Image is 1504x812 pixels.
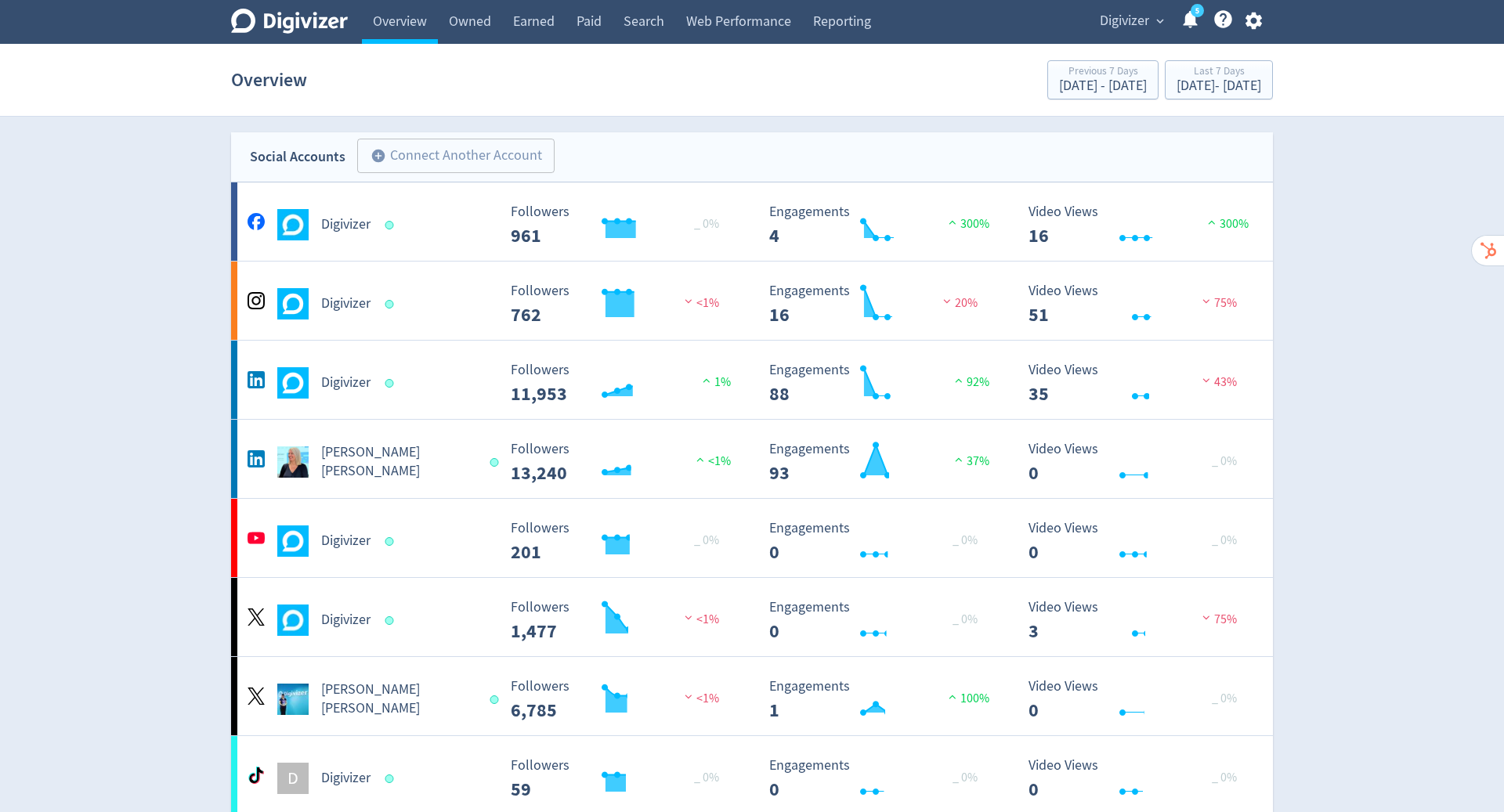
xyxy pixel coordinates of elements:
[371,148,386,164] span: add_circle
[761,283,996,325] svg: Engagements 16
[277,367,309,399] img: Digivizer undefined
[277,763,309,794] div: D
[681,295,719,311] span: <1%
[321,532,371,550] h5: Digivizer
[1047,60,1159,99] button: Previous 7 Days[DATE] - [DATE]
[231,262,1273,340] a: Digivizer undefinedDigivizer Followers 762 Followers 762 <1% Engagements 16 Engagements 16 20% Vi...
[951,453,967,465] img: positive-performance.svg
[681,612,719,627] span: <1%
[503,521,738,562] svg: Followers 201
[385,537,399,546] span: Data last synced: 8 Oct 2025, 6:02pm (AEDT)
[321,374,371,392] h5: Digivizer
[1212,453,1237,469] span: _ 0%
[699,374,714,386] img: positive-performance.svg
[1198,295,1237,311] span: 75%
[1198,374,1237,390] span: 43%
[321,215,371,234] h5: Digivizer
[1198,374,1214,386] img: negative-performance.svg
[277,604,309,636] img: Digivizer undefined
[503,758,738,799] svg: Followers 59
[277,288,309,319] img: Digivizer undefined
[321,769,371,788] h5: Digivizer
[692,453,731,469] span: <1%
[939,295,955,307] img: negative-performance.svg
[1198,612,1237,627] span: 75%
[951,453,989,469] span: 37%
[1021,204,1256,246] svg: Video Views 16
[953,612,978,627] span: _ 0%
[761,758,996,799] svg: Engagements 0
[945,691,960,702] img: positive-performance.svg
[1021,758,1256,799] svg: Video Views 0
[231,657,1273,735] a: Emma Lo Russo undefined[PERSON_NAME] [PERSON_NAME] Followers 6,785 Followers 6,785 <1% Engagement...
[1165,60,1273,99] button: Last 7 Days[DATE]- [DATE]
[231,420,1273,498] a: Emma Lo Russo undefined[PERSON_NAME] [PERSON_NAME] Followers 13,240 Followers 13,240 <1% Engageme...
[1204,216,1220,228] img: positive-performance.svg
[694,770,719,785] span: _ 0%
[1198,612,1214,623] img: negative-performance.svg
[503,600,738,641] svg: Followers 1,477
[385,774,399,783] span: Data last synced: 8 Oct 2025, 11:02pm (AEDT)
[385,300,399,309] span: Data last synced: 9 Oct 2025, 12:02am (AEDT)
[1100,9,1149,34] span: Digivizer
[250,146,345,168] div: Social Accounts
[277,446,309,478] img: Emma Lo Russo undefined
[321,611,371,630] h5: Digivizer
[231,341,1273,419] a: Digivizer undefinedDigivizer Followers 11,953 Followers 11,953 1% Engagements 88 Engagements 88 9...
[681,691,719,706] span: <1%
[231,499,1273,577] a: Digivizer undefinedDigivizer Followers 201 Followers 201 _ 0% Engagements 0 Engagements 0 _ 0% Vi...
[694,532,719,548] span: _ 0%
[1021,521,1256,562] svg: Video Views 0
[681,295,696,307] img: negative-performance.svg
[1204,216,1249,232] span: 300%
[1021,679,1256,720] svg: Video Views 0
[345,141,555,173] a: Connect Another Account
[951,374,967,386] img: positive-performance.svg
[761,204,996,246] svg: Engagements 4
[503,283,738,325] svg: Followers 762
[1021,442,1256,483] svg: Video Views 0
[681,612,696,623] img: negative-performance.svg
[503,363,738,404] svg: Followers 11,953
[761,363,996,404] svg: Engagements 88
[681,691,696,702] img: negative-performance.svg
[357,139,555,173] button: Connect Another Account
[692,453,708,465] img: positive-performance.svg
[1059,66,1147,79] div: Previous 7 Days
[1021,600,1256,641] svg: Video Views 3
[761,442,996,483] svg: Engagements 93
[953,532,978,548] span: _ 0%
[503,679,738,720] svg: Followers 6,785
[490,695,503,704] span: Data last synced: 8 Oct 2025, 11:02pm (AEDT)
[1021,363,1256,404] svg: Video Views 35
[1094,9,1168,34] button: Digivizer
[1212,532,1237,548] span: _ 0%
[385,616,399,625] span: Data last synced: 9 Oct 2025, 4:02am (AEDT)
[1191,4,1204,17] a: 5
[321,680,475,718] h5: [PERSON_NAME] [PERSON_NAME]
[945,691,989,706] span: 100%
[321,294,371,313] h5: Digivizer
[1153,14,1167,28] span: expand_more
[945,216,960,228] img: positive-performance.svg
[277,209,309,240] img: Digivizer undefined
[231,55,307,105] h1: Overview
[385,379,399,388] span: Data last synced: 9 Oct 2025, 12:02am (AEDT)
[231,578,1273,656] a: Digivizer undefinedDigivizer Followers 1,477 Followers 1,477 <1% Engagements 0 Engagements 0 _ 0%...
[321,443,475,481] h5: [PERSON_NAME] [PERSON_NAME]
[1198,295,1214,307] img: negative-performance.svg
[953,770,978,785] span: _ 0%
[945,216,989,232] span: 300%
[490,458,503,467] span: Data last synced: 8 Oct 2025, 4:02pm (AEDT)
[699,374,731,390] span: 1%
[1177,79,1261,93] div: [DATE] - [DATE]
[385,221,399,229] span: Data last synced: 9 Oct 2025, 12:02am (AEDT)
[761,679,996,720] svg: Engagements 1
[1212,691,1237,706] span: _ 0%
[277,684,309,715] img: Emma Lo Russo undefined
[1059,79,1147,93] div: [DATE] - [DATE]
[503,442,738,483] svg: Followers 13,240
[277,525,309,557] img: Digivizer undefined
[694,216,719,232] span: _ 0%
[1195,5,1199,16] text: 5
